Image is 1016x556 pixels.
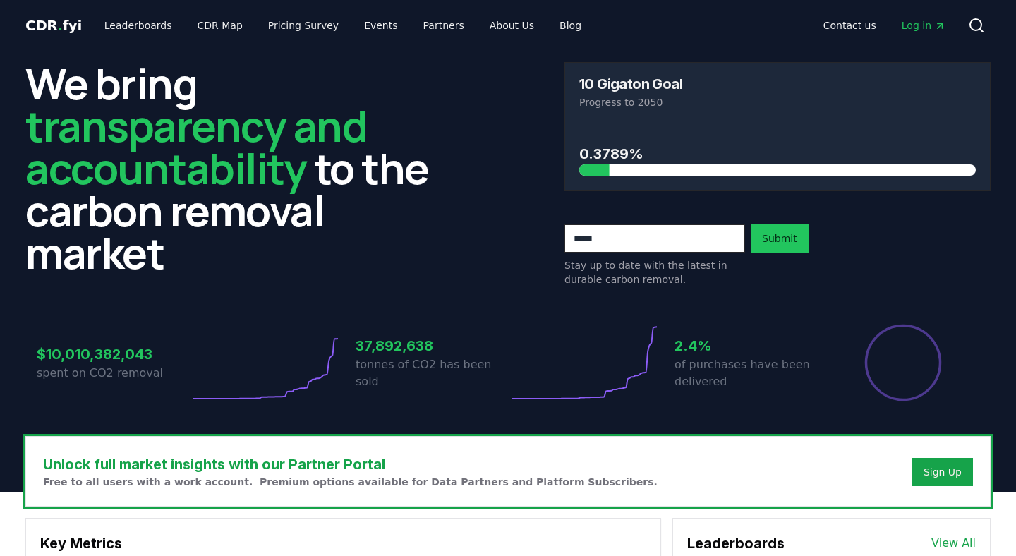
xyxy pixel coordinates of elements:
[412,13,476,38] a: Partners
[675,356,827,390] p: of purchases have been delivered
[186,13,254,38] a: CDR Map
[890,13,957,38] a: Log in
[864,323,943,402] div: Percentage of sales delivered
[25,17,82,34] span: CDR fyi
[257,13,350,38] a: Pricing Survey
[751,224,809,253] button: Submit
[58,17,63,34] span: .
[353,13,409,38] a: Events
[25,97,366,197] span: transparency and accountability
[579,143,976,164] h3: 0.3789%
[812,13,888,38] a: Contact us
[564,258,745,286] p: Stay up to date with the latest in durable carbon removal.
[687,533,785,554] h3: Leaderboards
[931,535,976,552] a: View All
[579,95,976,109] p: Progress to 2050
[675,335,827,356] h3: 2.4%
[25,16,82,35] a: CDR.fyi
[548,13,593,38] a: Blog
[478,13,545,38] a: About Us
[356,356,508,390] p: tonnes of CO2 has been sold
[43,475,658,489] p: Free to all users with a work account. Premium options available for Data Partners and Platform S...
[93,13,183,38] a: Leaderboards
[93,13,593,38] nav: Main
[912,458,973,486] button: Sign Up
[40,533,646,554] h3: Key Metrics
[902,18,945,32] span: Log in
[37,344,189,365] h3: $10,010,382,043
[924,465,962,479] a: Sign Up
[25,62,452,274] h2: We bring to the carbon removal market
[37,365,189,382] p: spent on CO2 removal
[356,335,508,356] h3: 37,892,638
[812,13,957,38] nav: Main
[579,77,682,91] h3: 10 Gigaton Goal
[43,454,658,475] h3: Unlock full market insights with our Partner Portal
